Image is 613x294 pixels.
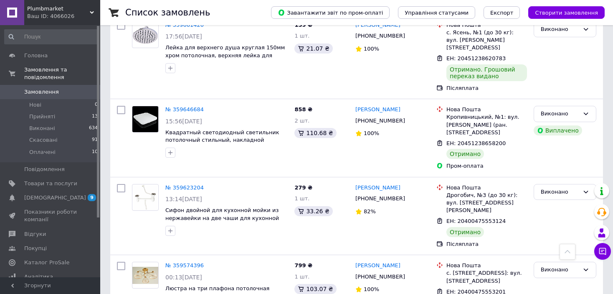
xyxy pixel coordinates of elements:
span: 1 шт. [294,195,309,202]
div: Нова Пошта [446,106,527,113]
div: Післяплата [446,84,527,92]
span: 9 [88,194,96,201]
span: 1 шт. [294,274,309,280]
div: Виконано [541,188,579,197]
span: ЕН: 20400475553124 [446,218,506,224]
span: 2 шт. [294,118,309,124]
img: Фото товару [132,267,158,284]
span: ЕН: 20451238620783 [446,55,506,61]
div: Післяплата [446,240,527,248]
span: 13:14[DATE] [165,196,202,202]
div: с. [STREET_ADDRESS]: вул. [STREET_ADDRESS] [446,269,527,284]
div: 103.07 ₴ [294,284,336,294]
div: Виконано [541,266,579,274]
div: Кропивницький, №1: вул. [PERSON_NAME] (ран. [STREET_ADDRESS] [446,113,527,136]
span: 10 [92,148,98,156]
span: Скасовані [29,136,58,144]
span: Завантажити звіт по пром-оплаті [278,9,383,16]
span: 0 [95,101,98,109]
span: 858 ₴ [294,106,312,112]
a: Квадратный светодиодный светильник потолочный стильный, накладной светильник диодный на потолок 3... [165,129,279,159]
div: 110.68 ₴ [294,128,336,138]
span: Оплачені [29,148,56,156]
div: [PHONE_NUMBER] [354,271,407,282]
span: Каталог ProSale [24,259,69,266]
img: Фото товару [134,184,157,210]
span: Товари та послуги [24,180,77,187]
a: Фото товару [132,21,159,48]
span: Повідомлення [24,166,65,173]
a: Фото товару [132,106,159,133]
h1: Список замовлень [125,8,210,18]
span: Прийняті [29,113,55,120]
span: 100% [364,286,379,292]
span: Управління статусами [405,10,469,16]
div: Виконано [541,110,579,118]
div: Виплачено [534,125,582,135]
span: ЕН: 20451238658200 [446,140,506,146]
div: Виконано [541,25,579,34]
a: Лейка для верхнего душа круглая 150мм хром потолочная, верхняя лейка для потолка душевой кабины п... [165,44,285,74]
div: Дрогобич, №3 (до 30 кг): вул. [STREET_ADDRESS][PERSON_NAME] [446,192,527,215]
a: № 359646684 [165,106,204,112]
div: [PHONE_NUMBER] [354,115,407,126]
span: Plumbmarket [27,5,90,13]
span: 15:56[DATE] [165,118,202,125]
span: 82% [364,208,376,215]
span: 17:56[DATE] [165,33,202,40]
span: Замовлення [24,88,59,96]
button: Чат з покупцем [594,243,611,260]
input: Пошук [4,29,99,44]
span: 159 ₴ [294,22,312,28]
span: Виконані [29,125,55,132]
span: 100% [364,130,379,136]
div: с. Ясень, №1 (до 30 кг): вул. [PERSON_NAME][STREET_ADDRESS] [446,29,527,52]
div: 21.07 ₴ [294,43,332,54]
a: [PERSON_NAME] [355,106,400,114]
a: [PERSON_NAME] [355,184,400,192]
div: Отримано. Грошовий переказ видано [446,64,527,81]
div: Пром-оплата [446,162,527,170]
span: 799 ₴ [294,262,312,268]
span: Показники роботи компанії [24,208,77,223]
button: Управління статусами [398,6,475,19]
span: 634 [89,125,98,132]
span: Створити замовлення [535,10,598,16]
span: Експорт [490,10,514,16]
span: [DEMOGRAPHIC_DATA] [24,194,86,202]
span: Відгуки [24,230,46,238]
a: Сифон двойной для кухонной мойки из нержавейки на две чаши для кухонной раковины J002 Platinum [165,207,279,229]
span: Покупці [24,245,47,252]
div: Ваш ID: 4066026 [27,13,100,20]
a: № 359574396 [165,262,204,268]
a: [PERSON_NAME] [355,262,400,270]
span: Аналітика [24,273,53,281]
span: 1 шт. [294,33,309,39]
span: Нові [29,101,41,109]
a: Створити замовлення [520,9,605,15]
a: № 359661420 [165,22,204,28]
span: 100% [364,46,379,52]
span: 91 [92,136,98,144]
img: Фото товару [132,106,158,132]
button: Експорт [484,6,520,19]
a: [PERSON_NAME] [355,21,400,29]
span: 279 ₴ [294,184,312,191]
img: Фото товару [132,23,158,47]
a: Фото товару [132,184,159,211]
span: Головна [24,52,48,59]
button: Завантажити звіт по пром-оплаті [271,6,390,19]
a: № 359623204 [165,184,204,191]
span: 13 [92,113,98,120]
span: Замовлення та повідомлення [24,66,100,81]
span: 00:13[DATE] [165,274,202,281]
div: Отримано [446,227,484,237]
div: [PHONE_NUMBER] [354,193,407,204]
div: Нова Пошта [446,262,527,269]
div: [PHONE_NUMBER] [354,31,407,41]
div: Нова Пошта [446,184,527,192]
button: Створити замовлення [528,6,605,19]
